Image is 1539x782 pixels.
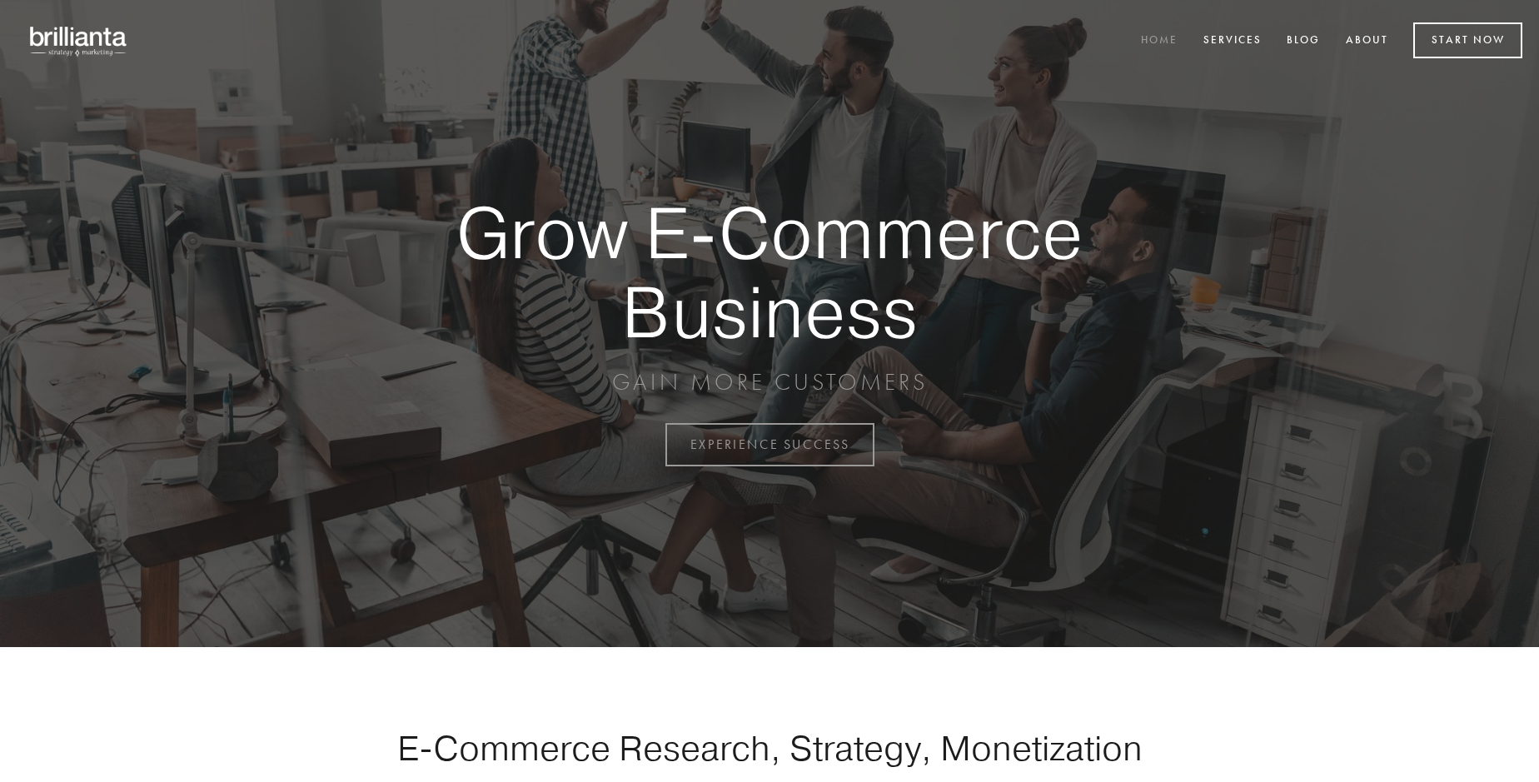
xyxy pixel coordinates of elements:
a: EXPERIENCE SUCCESS [665,423,874,466]
p: GAIN MORE CUSTOMERS [398,367,1141,397]
a: Start Now [1413,22,1522,58]
strong: Grow E-Commerce Business [398,193,1141,351]
a: About [1335,27,1399,55]
a: Services [1193,27,1273,55]
a: Blog [1276,27,1331,55]
img: brillianta - research, strategy, marketing [17,17,142,65]
a: Home [1130,27,1188,55]
h1: E-Commerce Research, Strategy, Monetization [345,727,1194,769]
